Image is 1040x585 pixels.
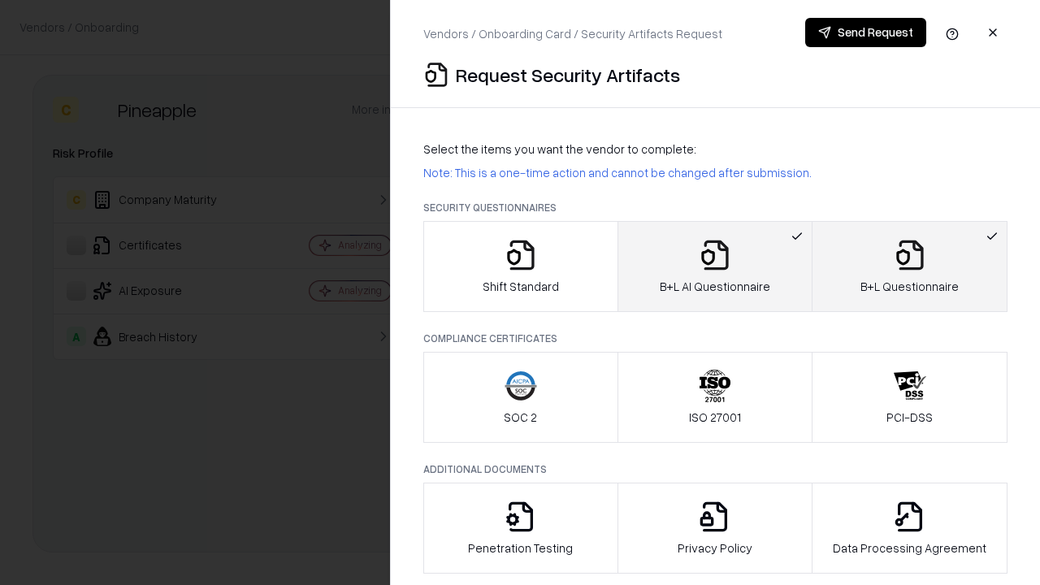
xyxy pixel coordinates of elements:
p: Request Security Artifacts [456,62,680,88]
p: PCI-DSS [886,409,933,426]
p: ISO 27001 [689,409,741,426]
p: Compliance Certificates [423,331,1007,345]
button: Penetration Testing [423,483,618,574]
p: Vendors / Onboarding Card / Security Artifacts Request [423,25,722,42]
button: PCI-DSS [812,352,1007,443]
p: Select the items you want the vendor to complete: [423,141,1007,158]
button: B+L Questionnaire [812,221,1007,312]
button: B+L AI Questionnaire [617,221,813,312]
p: Note: This is a one-time action and cannot be changed after submission. [423,164,1007,181]
p: Shift Standard [483,278,559,295]
button: ISO 27001 [617,352,813,443]
p: B+L Questionnaire [860,278,959,295]
button: Shift Standard [423,221,618,312]
button: Privacy Policy [617,483,813,574]
p: Data Processing Agreement [833,539,986,557]
p: Penetration Testing [468,539,573,557]
p: Privacy Policy [678,539,752,557]
p: B+L AI Questionnaire [660,278,770,295]
p: SOC 2 [504,409,537,426]
button: Data Processing Agreement [812,483,1007,574]
button: SOC 2 [423,352,618,443]
button: Send Request [805,18,926,47]
p: Security Questionnaires [423,201,1007,214]
p: Additional Documents [423,462,1007,476]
